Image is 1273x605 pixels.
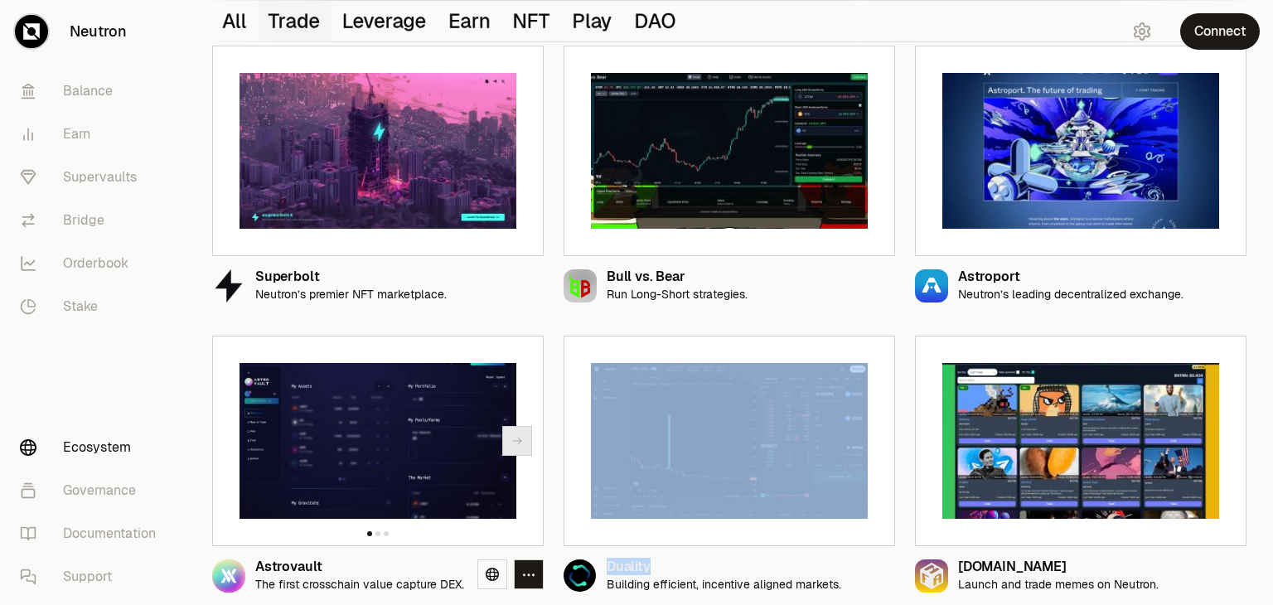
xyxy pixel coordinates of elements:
[7,113,179,156] a: Earn
[1180,13,1260,50] button: Connect
[255,560,464,574] div: Astrovault
[255,578,464,592] p: The first crosschain value capture DEX.
[7,199,179,242] a: Bridge
[332,1,438,41] button: Leverage
[438,1,502,41] button: Earn
[607,288,748,302] p: Run Long-Short strategies.
[958,560,1159,574] div: [DOMAIN_NAME]
[591,73,868,229] img: Bull vs. Bear preview image
[7,242,179,285] a: Orderbook
[7,426,179,469] a: Ecosystem
[624,1,688,41] button: DAO
[7,555,179,598] a: Support
[212,1,259,41] button: All
[607,560,841,574] div: Duality
[7,156,179,199] a: Supervaults
[255,288,447,302] p: Neutron’s premier NFT marketplace.
[958,270,1183,284] div: Astroport
[255,270,447,284] div: Superbolt
[942,73,1219,229] img: Astroport preview image
[591,363,868,519] img: Duality preview image
[503,1,563,41] button: NFT
[7,70,179,113] a: Balance
[7,469,179,512] a: Governance
[240,73,516,229] img: Superbolt preview image
[7,285,179,328] a: Stake
[562,1,624,41] button: Play
[607,578,841,592] p: Building efficient, incentive aligned markets.
[942,363,1219,519] img: NFA.zone preview image
[7,512,179,555] a: Documentation
[607,270,748,284] div: Bull vs. Bear
[958,578,1159,592] p: Launch and trade memes on Neutron.
[259,1,332,41] button: Trade
[240,363,516,519] img: Astrovault preview image
[958,288,1183,302] p: Neutron’s leading decentralized exchange.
